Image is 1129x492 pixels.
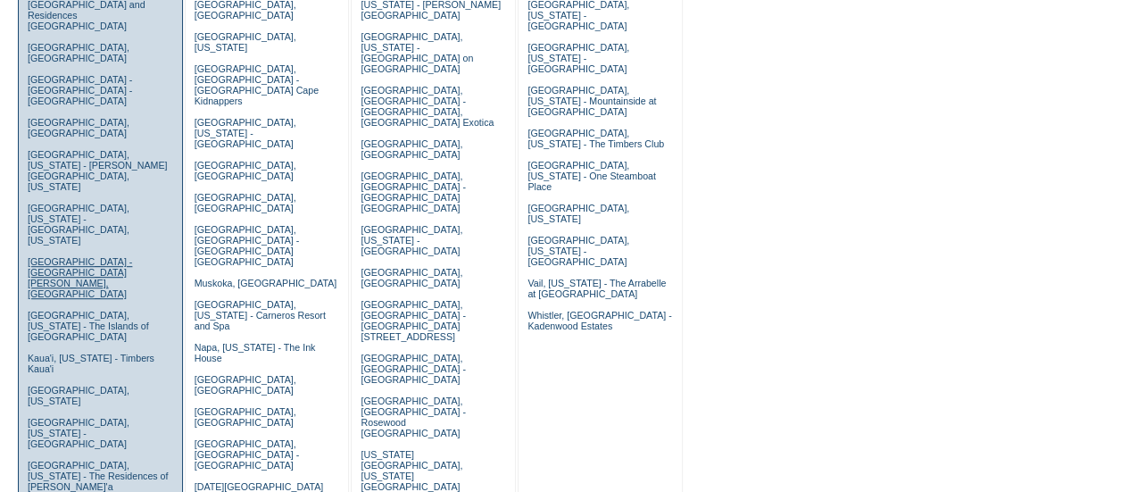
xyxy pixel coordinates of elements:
a: Napa, [US_STATE] - The Ink House [195,342,316,363]
a: [GEOGRAPHIC_DATA], [US_STATE] - [GEOGRAPHIC_DATA] [28,417,129,449]
a: [GEOGRAPHIC_DATA], [GEOGRAPHIC_DATA] [361,267,462,288]
a: [GEOGRAPHIC_DATA], [GEOGRAPHIC_DATA] - Rosewood [GEOGRAPHIC_DATA] [361,396,465,438]
a: [GEOGRAPHIC_DATA], [GEOGRAPHIC_DATA] - [GEOGRAPHIC_DATA] [GEOGRAPHIC_DATA] [195,224,299,267]
a: Vail, [US_STATE] - The Arrabelle at [GEOGRAPHIC_DATA] [527,278,666,299]
a: [GEOGRAPHIC_DATA], [GEOGRAPHIC_DATA] [28,117,129,138]
a: [GEOGRAPHIC_DATA], [GEOGRAPHIC_DATA] - [GEOGRAPHIC_DATA][STREET_ADDRESS] [361,299,465,342]
a: [GEOGRAPHIC_DATA], [GEOGRAPHIC_DATA] - [GEOGRAPHIC_DATA] Cape Kidnappers [195,63,319,106]
a: [GEOGRAPHIC_DATA], [US_STATE] - Carneros Resort and Spa [195,299,326,331]
a: [GEOGRAPHIC_DATA], [US_STATE] [195,31,296,53]
a: [GEOGRAPHIC_DATA], [US_STATE] - [GEOGRAPHIC_DATA] [361,224,462,256]
a: [GEOGRAPHIC_DATA], [GEOGRAPHIC_DATA] [195,374,296,396]
a: [GEOGRAPHIC_DATA], [US_STATE] [28,385,129,406]
a: [GEOGRAPHIC_DATA], [US_STATE] - The Residences of [PERSON_NAME]'a [28,460,169,492]
a: [GEOGRAPHIC_DATA], [GEOGRAPHIC_DATA] [28,42,129,63]
a: [GEOGRAPHIC_DATA], [US_STATE] - The Timbers Club [527,128,664,149]
a: [GEOGRAPHIC_DATA], [GEOGRAPHIC_DATA] [195,160,296,181]
a: [GEOGRAPHIC_DATA], [US_STATE] - [GEOGRAPHIC_DATA], [US_STATE] [28,203,129,246]
a: [GEOGRAPHIC_DATA], [US_STATE] - [GEOGRAPHIC_DATA] on [GEOGRAPHIC_DATA] [361,31,473,74]
a: [GEOGRAPHIC_DATA], [US_STATE] [527,203,629,224]
a: [GEOGRAPHIC_DATA], [GEOGRAPHIC_DATA] [195,192,296,213]
a: Muskoka, [GEOGRAPHIC_DATA] [195,278,336,288]
a: [GEOGRAPHIC_DATA], [GEOGRAPHIC_DATA] [361,138,462,160]
a: [GEOGRAPHIC_DATA], [GEOGRAPHIC_DATA] - [GEOGRAPHIC_DATA] [GEOGRAPHIC_DATA] [361,171,465,213]
a: [GEOGRAPHIC_DATA], [US_STATE] - [GEOGRAPHIC_DATA] [527,235,629,267]
a: [GEOGRAPHIC_DATA], [US_STATE] - [GEOGRAPHIC_DATA] [527,42,629,74]
a: [GEOGRAPHIC_DATA] - [GEOGRAPHIC_DATA] - [GEOGRAPHIC_DATA] [28,74,132,106]
a: [GEOGRAPHIC_DATA], [GEOGRAPHIC_DATA] [195,406,296,428]
a: [GEOGRAPHIC_DATA] - [GEOGRAPHIC_DATA][PERSON_NAME], [GEOGRAPHIC_DATA] [28,256,132,299]
a: [GEOGRAPHIC_DATA], [US_STATE] - [PERSON_NAME][GEOGRAPHIC_DATA], [US_STATE] [28,149,168,192]
a: [GEOGRAPHIC_DATA], [US_STATE] - Mountainside at [GEOGRAPHIC_DATA] [527,85,656,117]
a: Whistler, [GEOGRAPHIC_DATA] - Kadenwood Estates [527,310,671,331]
a: [GEOGRAPHIC_DATA], [US_STATE] - One Steamboat Place [527,160,656,192]
a: [GEOGRAPHIC_DATA], [GEOGRAPHIC_DATA] - [GEOGRAPHIC_DATA] [361,353,465,385]
a: [GEOGRAPHIC_DATA], [US_STATE] - The Islands of [GEOGRAPHIC_DATA] [28,310,149,342]
a: [GEOGRAPHIC_DATA], [US_STATE] - [GEOGRAPHIC_DATA] [195,117,296,149]
a: Kaua'i, [US_STATE] - Timbers Kaua'i [28,353,154,374]
a: [GEOGRAPHIC_DATA], [GEOGRAPHIC_DATA] - [GEOGRAPHIC_DATA] [195,438,299,471]
a: [GEOGRAPHIC_DATA], [GEOGRAPHIC_DATA] - [GEOGRAPHIC_DATA], [GEOGRAPHIC_DATA] Exotica [361,85,494,128]
a: [US_STATE][GEOGRAPHIC_DATA], [US_STATE][GEOGRAPHIC_DATA] [361,449,462,492]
